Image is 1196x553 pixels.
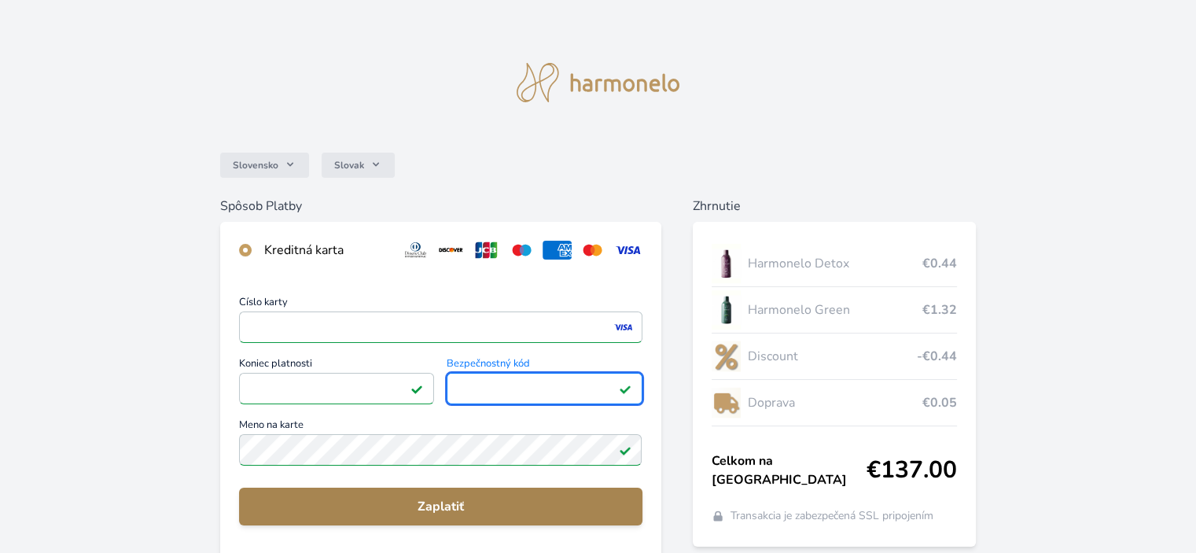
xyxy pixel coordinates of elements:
[517,63,680,102] img: logo.svg
[239,420,642,434] span: Meno na karte
[447,359,642,373] span: Bezpečnostný kód
[246,316,635,338] iframe: Iframe pre číslo karty
[747,393,922,412] span: Doprava
[239,297,642,312] span: Číslo karty
[220,153,309,178] button: Slovensko
[613,241,642,260] img: visa.svg
[747,300,922,319] span: Harmonelo Green
[730,508,933,524] span: Transakcia je zabezpečená SSL pripojením
[239,359,434,373] span: Koniec platnosti
[454,378,635,400] iframe: Iframe pre bezpečnostný kód
[233,159,278,171] span: Slovensko
[472,241,501,260] img: jcb.svg
[401,241,430,260] img: diners.svg
[619,444,631,456] img: Pole je platné
[613,320,634,334] img: visa
[867,456,957,485] span: €137.00
[578,241,607,260] img: mc.svg
[619,382,631,395] img: Pole je platné
[712,290,742,330] img: CLEAN_GREEN_se_stinem_x-lo.jpg
[322,153,395,178] button: Slovak
[922,254,957,273] span: €0.44
[747,347,916,366] span: Discount
[922,393,957,412] span: €0.05
[252,497,629,516] span: Zaplatiť
[507,241,536,260] img: maestro.svg
[220,197,661,216] h6: Spôsob Platby
[712,337,742,376] img: discount-lo.png
[917,347,957,366] span: -€0.44
[410,382,423,395] img: Pole je platné
[747,254,922,273] span: Harmonelo Detox
[334,159,364,171] span: Slovak
[239,434,642,466] input: Meno na kartePole je platné
[436,241,466,260] img: discover.svg
[712,452,867,489] span: Celkom na [GEOGRAPHIC_DATA]
[922,300,957,319] span: €1.32
[712,244,742,283] img: DETOX_se_stinem_x-lo.jpg
[712,383,742,422] img: delivery-lo.png
[543,241,572,260] img: amex.svg
[239,488,642,525] button: Zaplatiť
[693,197,976,216] h6: Zhrnutie
[264,241,388,260] div: Kreditná karta
[246,378,427,400] iframe: Iframe pre deň vypršania platnosti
